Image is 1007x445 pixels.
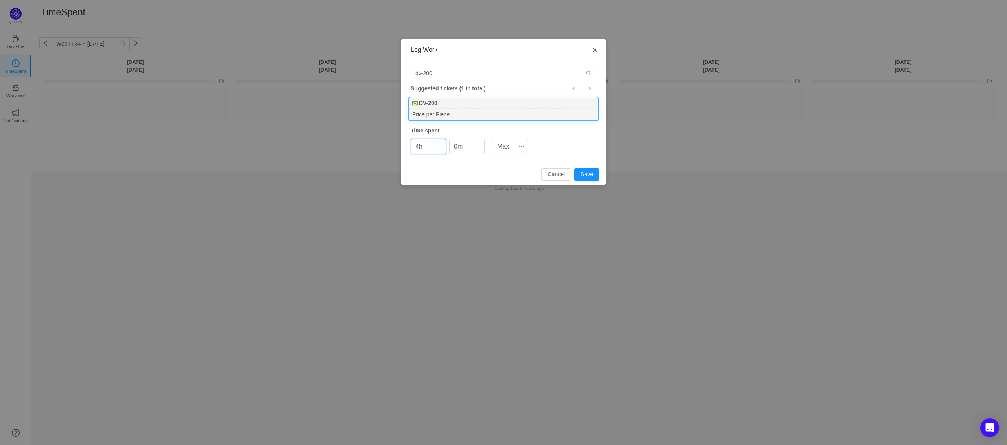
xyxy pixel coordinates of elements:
[412,101,418,106] img: 10314
[411,83,596,94] div: Suggested tickets (1 in total)
[411,46,596,54] div: Log Work
[411,67,596,79] input: Search
[541,168,571,181] button: Cancel
[980,418,999,437] div: Open Intercom Messenger
[411,127,596,135] div: Time spent
[586,70,592,76] i: icon: search
[574,168,599,181] button: Save
[409,109,598,120] div: Price per Piece
[584,39,606,61] button: Close
[491,139,515,154] button: Max
[592,47,598,53] i: icon: close
[515,139,528,154] button: icon: ellipsis
[419,99,437,107] b: DV-200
